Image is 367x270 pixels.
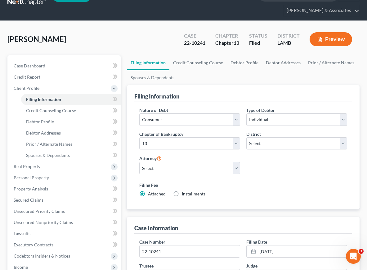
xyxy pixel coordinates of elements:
[9,60,121,71] a: Case Dashboard
[21,94,121,105] a: Filing Information
[14,220,73,225] span: Unsecured Nonpriority Claims
[262,55,304,70] a: Debtor Addresses
[14,186,48,191] span: Property Analysis
[139,182,347,188] label: Filing Fee
[26,119,54,124] span: Debtor Profile
[21,105,121,116] a: Credit Counseling Course
[21,139,121,150] a: Prior / Alternate Names
[304,55,358,70] a: Prior / Alternate Names
[26,108,76,113] span: Credit Counseling Course
[139,263,154,269] label: Trustee
[21,150,121,161] a: Spouses & Dependents
[26,130,61,135] span: Debtor Addresses
[234,40,239,46] span: 13
[169,55,227,70] a: Credit Counseling Course
[139,239,165,245] label: Case Number
[184,32,205,39] div: Case
[246,239,267,245] label: Filing Date
[9,183,121,194] a: Property Analysis
[139,107,168,113] label: Nature of Debt
[215,32,239,39] div: Chapter
[9,217,121,228] a: Unsecured Nonpriority Claims
[14,197,43,203] span: Secured Claims
[127,55,169,70] a: Filing Information
[14,85,39,91] span: Client Profile
[14,242,53,247] span: Executory Contracts
[277,32,300,39] div: District
[246,263,257,269] label: Judge
[9,206,121,217] a: Unsecured Priority Claims
[14,63,45,68] span: Case Dashboard
[140,245,240,257] input: Enter case number...
[346,249,361,264] iframe: Intercom live chat
[310,32,352,46] button: Preview
[26,153,70,158] span: Spouses & Dependents
[9,239,121,250] a: Executory Contracts
[26,97,61,102] span: Filing Information
[9,194,121,206] a: Secured Claims
[249,39,267,47] div: Filed
[249,32,267,39] div: Status
[14,264,28,270] span: Income
[21,127,121,139] a: Debtor Addresses
[215,39,239,47] div: Chapter
[14,253,70,259] span: Codebtors Insiders & Notices
[134,224,178,232] div: Case Information
[182,191,205,196] span: Installments
[284,5,359,16] a: [PERSON_NAME] & Associates
[227,55,262,70] a: Debtor Profile
[134,93,179,100] div: Filing Information
[14,74,40,80] span: Credit Report
[247,245,347,257] a: [DATE]
[246,107,275,113] label: Type of Debtor
[139,131,183,137] label: Chapter of Bankruptcy
[184,39,205,47] div: 22-10241
[9,71,121,83] a: Credit Report
[26,141,72,147] span: Prior / Alternate Names
[277,39,300,47] div: LAMB
[127,70,178,85] a: Spouses & Dependents
[359,249,364,254] span: 3
[14,164,40,169] span: Real Property
[148,191,166,196] span: Attached
[139,154,162,162] label: Attorney
[9,228,121,239] a: Lawsuits
[21,116,121,127] a: Debtor Profile
[14,231,30,236] span: Lawsuits
[246,131,261,137] label: District
[14,175,49,180] span: Personal Property
[7,34,66,43] span: [PERSON_NAME]
[14,208,65,214] span: Unsecured Priority Claims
